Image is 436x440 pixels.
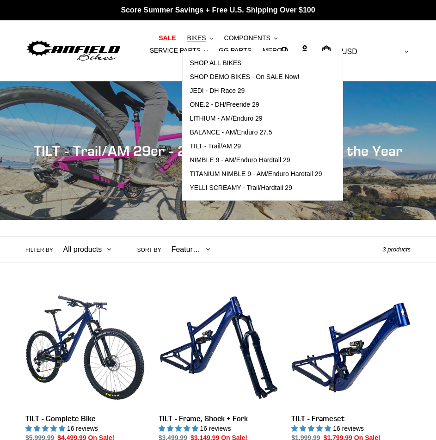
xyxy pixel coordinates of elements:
a: BALANCE - AM/Enduro 27.5 [183,126,329,140]
span: SHOP ALL BIKES [190,59,241,67]
span: TILT - Trail/AM 29 [190,142,241,150]
button: COMPONENTS [220,32,282,44]
a: MERCH [258,44,291,57]
a: ONE.2 - DH/Freeride 29 [183,98,329,112]
a: JEDI - DH Race 29 [183,84,329,98]
a: SHOP ALL BIKES [183,56,329,70]
span: SHOP DEMO BIKES - On SALE Now! [190,73,299,81]
a: NIMBLE 9 - AM/Enduro Hardtail 29 [183,153,329,167]
span: 3 products [382,246,411,253]
span: JEDI - DH Race 29 [190,87,245,95]
span: NIMBLE 9 - AM/Enduro Hardtail 29 [190,156,290,164]
span: SALE [159,34,176,42]
a: GG PARTS [214,44,256,57]
label: Filter by [25,246,53,254]
span: YELLI SCREAMY - Trail/Hardtail 29 [190,184,292,192]
label: Sort by [137,246,161,254]
a: TITANIUM NIMBLE 9 - AM/Enduro Hardtail 29 [183,167,329,181]
button: SERVICE PARTS [145,44,212,57]
a: TILT - Trail/AM 29 [183,140,329,153]
span: BIKES [187,34,206,42]
a: LITHIUM - AM/Enduro 29 [183,112,329,126]
button: BIKES [182,32,217,44]
span: SERVICE PARTS [150,47,201,55]
span: TITANIUM NIMBLE 9 - AM/Enduro Hardtail 29 [190,170,322,178]
span: COMPONENTS [224,34,270,42]
span: LITHIUM - AM/Enduro 29 [190,115,262,122]
a: SHOP DEMO BIKES - On SALE Now! [183,70,329,84]
a: YELLI SCREAMY - Trail/Hardtail 29 [183,181,329,195]
span: BALANCE - AM/Enduro 27.5 [190,128,272,136]
span: ONE.2 - DH/Freeride 29 [190,101,259,109]
span: GG PARTS [219,47,252,55]
span: MERCH [263,47,286,55]
span: TILT - Trail/AM 29er - 2024 All Mountain Bike of the Year [34,142,402,159]
a: SALE [154,32,180,44]
img: Canfield Bikes [25,38,122,62]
